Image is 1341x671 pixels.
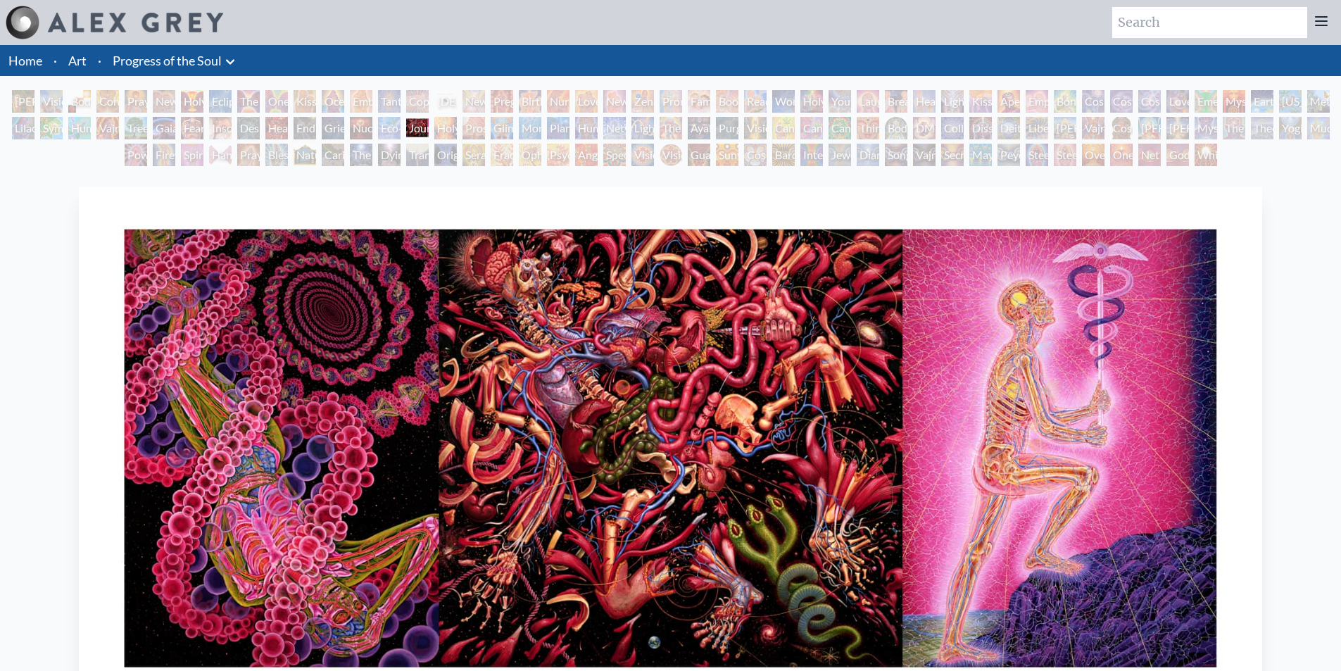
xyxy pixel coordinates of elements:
[913,90,936,113] div: Healing
[885,117,907,139] div: Body/Mind as a Vibratory Field of Energy
[519,90,541,113] div: Birth
[575,144,598,166] div: Angel Skin
[800,144,823,166] div: Interbeing
[322,90,344,113] div: Ocean of Love Bliss
[1166,144,1189,166] div: Godself
[1166,90,1189,113] div: Love is a Cosmic Force
[350,90,372,113] div: Embracing
[1279,90,1302,113] div: [US_STATE] Song
[153,117,175,139] div: Gaia
[12,117,34,139] div: Lilacs
[434,117,457,139] div: Holy Fire
[660,90,682,113] div: Promise
[772,117,795,139] div: Cannabis Mudra
[68,117,91,139] div: Humming Bird
[1166,117,1189,139] div: [PERSON_NAME]
[603,90,626,113] div: New Family
[350,117,372,139] div: Nuclear Crucifixion
[829,144,851,166] div: Jewel Being
[575,117,598,139] div: Human Geometry
[237,117,260,139] div: Despair
[265,117,288,139] div: Headache
[1138,117,1161,139] div: [PERSON_NAME]
[462,144,485,166] div: Seraphic Transport Docking on the Third Eye
[631,117,654,139] div: Lightworker
[716,117,738,139] div: Purging
[181,144,203,166] div: Spirit Animates the Flesh
[631,144,654,166] div: Vision Crystal
[744,144,767,166] div: Cosmic Elf
[96,117,119,139] div: Vajra Horse
[857,90,879,113] div: Laughing Man
[519,117,541,139] div: Monochord
[997,117,1020,139] div: Deities & Demons Drinking from the Milky Pool
[491,117,513,139] div: Glimpsing the Empyrean
[378,117,401,139] div: Eco-Atlas
[1223,117,1245,139] div: The Seer
[857,117,879,139] div: Third Eye Tears of Joy
[1054,90,1076,113] div: Bond
[153,90,175,113] div: New Man New Woman
[125,90,147,113] div: Praying
[294,144,316,166] div: Nature of Mind
[1082,144,1104,166] div: Oversoul
[1110,90,1133,113] div: Cosmic Artist
[125,117,147,139] div: Tree & Person
[547,117,569,139] div: Planetary Prayers
[519,144,541,166] div: Ophanic Eyelash
[434,144,457,166] div: Original Face
[265,144,288,166] div: Blessing Hand
[1195,90,1217,113] div: Emerald Grail
[209,117,232,139] div: Insomnia
[237,144,260,166] div: Praying Hands
[1110,117,1133,139] div: Cosmic [DEMOGRAPHIC_DATA]
[857,144,879,166] div: Diamond Being
[772,144,795,166] div: Bardo Being
[913,117,936,139] div: DMT - The Spirit Molecule
[688,144,710,166] div: Guardian of Infinite Vision
[265,90,288,113] div: One Taste
[1054,117,1076,139] div: [PERSON_NAME]
[631,90,654,113] div: Zena Lotus
[829,117,851,139] div: Cannabacchus
[1251,117,1273,139] div: Theologue
[1110,144,1133,166] div: One
[92,45,107,76] li: ·
[406,117,429,139] div: Journey of the Wounded Healer
[885,90,907,113] div: Breathing
[688,117,710,139] div: Ayahuasca Visitation
[209,90,232,113] div: Eclipse
[40,90,63,113] div: Visionary Origin of Language
[913,144,936,166] div: Vajra Being
[96,90,119,113] div: Contemplation
[1026,90,1048,113] div: Empowerment
[1307,117,1330,139] div: Mudra
[378,144,401,166] div: Dying
[68,51,87,70] a: Art
[491,144,513,166] div: Fractal Eyes
[1251,90,1273,113] div: Earth Energies
[125,144,147,166] div: Power to the Peaceful
[603,117,626,139] div: Networks
[181,117,203,139] div: Fear
[660,144,682,166] div: Vision Crystal Tondo
[744,90,767,113] div: Reading
[322,117,344,139] div: Grieving
[68,90,91,113] div: Body, Mind, Spirit
[237,90,260,113] div: The Kiss
[603,144,626,166] div: Spectral Lotus
[12,90,34,113] div: [PERSON_NAME] & Eve
[322,144,344,166] div: Caring
[350,144,372,166] div: The Soul Finds It's Way
[8,53,42,68] a: Home
[1307,90,1330,113] div: Metamorphosis
[406,90,429,113] div: Copulating
[181,90,203,113] div: Holy Grail
[575,90,598,113] div: Love Circuit
[1195,144,1217,166] div: White Light
[941,117,964,139] div: Collective Vision
[688,90,710,113] div: Family
[1223,90,1245,113] div: Mysteriosa 2
[434,90,457,113] div: [DEMOGRAPHIC_DATA] Embryo
[406,144,429,166] div: Transfiguration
